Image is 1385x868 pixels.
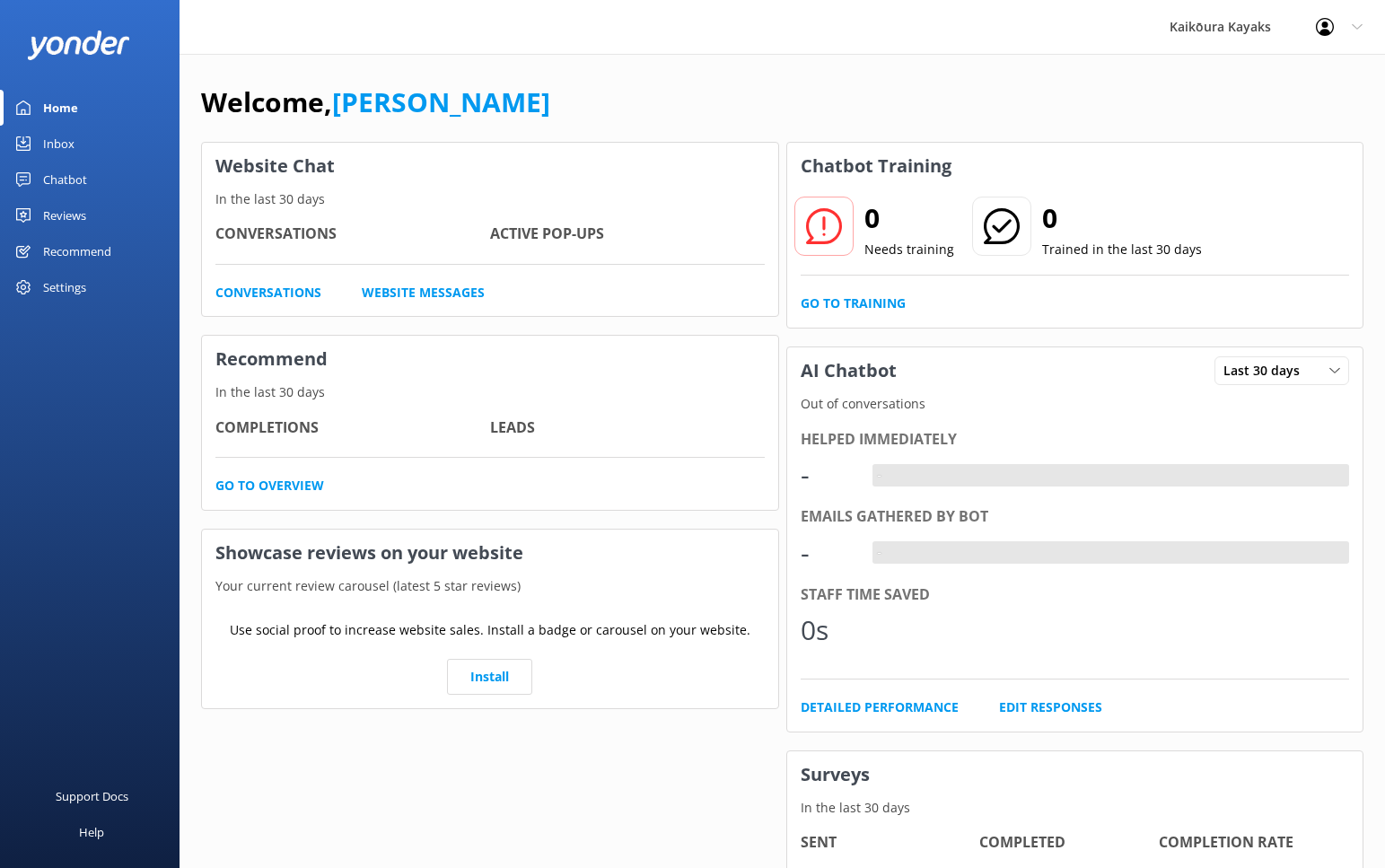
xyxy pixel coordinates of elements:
h4: Sent [801,831,980,855]
a: Detailed Performance [801,697,959,717]
div: - [872,541,886,565]
h4: Conversations [215,223,490,246]
div: Emails gathered by bot [801,505,1350,529]
h3: Surveys [787,751,1363,798]
h1: Welcome, [201,81,550,124]
h2: 0 [864,197,954,240]
p: In the last 30 days [787,798,1363,818]
p: Out of conversations [787,394,1363,414]
h3: Website Chat [202,143,778,189]
p: Trained in the last 30 days [1042,240,1202,259]
a: Edit Responses [999,697,1102,717]
div: - [801,531,855,574]
div: Support Docs [56,778,128,814]
a: Install [447,659,532,695]
span: Last 30 days [1223,361,1310,381]
h4: Active Pop-ups [490,223,765,246]
div: - [872,464,886,487]
p: Your current review carousel (latest 5 star reviews) [202,576,778,596]
h4: Completed [979,831,1159,855]
div: Staff time saved [801,583,1350,607]
h4: Completions [215,416,490,440]
div: Help [79,814,104,850]
h3: Showcase reviews on your website [202,530,778,576]
a: [PERSON_NAME] [332,83,550,120]
div: Recommend [43,233,111,269]
div: Reviews [43,197,86,233]
h3: Recommend [202,336,778,382]
h3: Chatbot Training [787,143,965,189]
p: In the last 30 days [202,382,778,402]
div: Inbox [43,126,75,162]
img: yonder-white-logo.png [27,31,130,60]
div: Chatbot [43,162,87,197]
p: Needs training [864,240,954,259]
a: Go to overview [215,476,324,495]
h2: 0 [1042,197,1202,240]
h4: Completion Rate [1159,831,1338,855]
h3: AI Chatbot [787,347,910,394]
div: Settings [43,269,86,305]
p: Use social proof to increase website sales. Install a badge or carousel on your website. [230,620,750,640]
a: Conversations [215,283,321,302]
a: Website Messages [362,283,485,302]
a: Go to Training [801,294,906,313]
div: Helped immediately [801,428,1350,452]
p: In the last 30 days [202,189,778,209]
div: 0s [801,609,855,652]
h4: Leads [490,416,765,440]
div: Home [43,90,78,126]
div: - [801,453,855,496]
